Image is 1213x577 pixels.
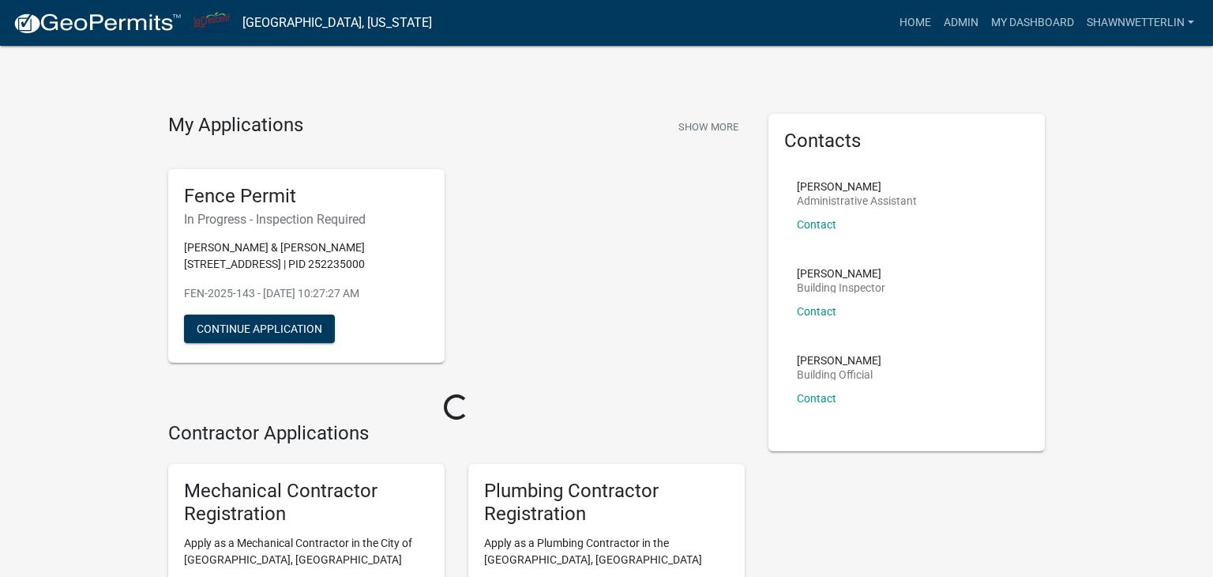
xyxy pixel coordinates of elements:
a: ShawnWetterlin [1080,8,1200,38]
p: Building Official [797,369,881,380]
p: [PERSON_NAME] [797,268,885,279]
h4: My Applications [168,114,303,138]
h6: In Progress - Inspection Required [184,212,429,227]
a: [GEOGRAPHIC_DATA], [US_STATE] [242,9,432,36]
a: Admin [937,8,985,38]
p: Apply as a Mechanical Contractor in the City of [GEOGRAPHIC_DATA], [GEOGRAPHIC_DATA] [184,535,429,568]
h5: Mechanical Contractor Registration [184,480,429,526]
h5: Plumbing Contractor Registration [484,480,729,526]
a: Contact [797,218,836,231]
img: City of La Crescent, Minnesota [194,12,230,33]
button: Continue Application [184,315,335,343]
a: Home [893,8,937,38]
button: Show More [672,114,745,140]
p: [PERSON_NAME] [797,355,881,366]
a: Contact [797,392,836,405]
p: Building Inspector [797,282,885,293]
p: [PERSON_NAME] [797,181,917,192]
p: Apply as a Plumbing Contractor in the [GEOGRAPHIC_DATA], [GEOGRAPHIC_DATA] [484,535,729,568]
a: Contact [797,305,836,318]
p: [PERSON_NAME] & [PERSON_NAME] [STREET_ADDRESS] | PID 252235000 [184,239,429,273]
p: FEN-2025-143 - [DATE] 10:27:27 AM [184,285,429,302]
h5: Contacts [784,130,1029,153]
a: My Dashboard [985,8,1080,38]
h5: Fence Permit [184,185,429,208]
p: Administrative Assistant [797,195,917,206]
h4: Contractor Applications [168,422,745,445]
